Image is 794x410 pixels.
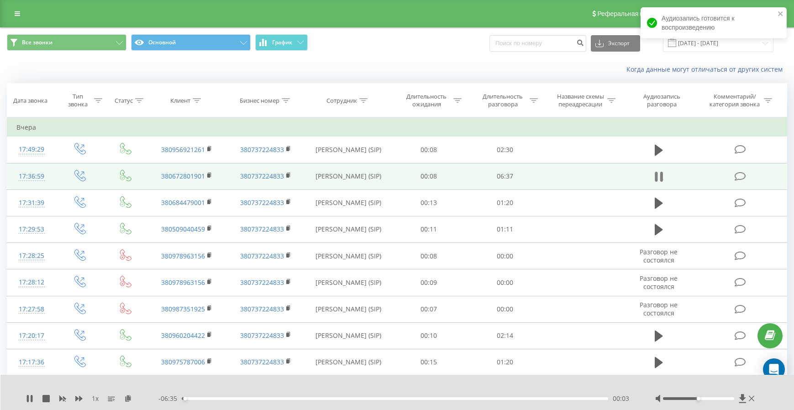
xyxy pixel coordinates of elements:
[158,394,182,403] span: - 06:35
[391,189,467,216] td: 00:13
[240,225,284,233] a: 380737224833
[591,35,640,52] button: Экспорт
[240,172,284,180] a: 380737224833
[240,357,284,366] a: 380737224833
[16,327,47,345] div: 17:20:17
[391,322,467,349] td: 00:10
[391,163,467,189] td: 00:08
[240,198,284,207] a: 380737224833
[556,93,605,108] div: Название схемы переадресации
[7,118,787,137] td: Вчера
[467,296,543,322] td: 00:00
[641,7,787,38] div: Аудиозапись готовится к воспроизведению
[305,269,391,296] td: [PERSON_NAME] (SIP)
[16,300,47,318] div: 17:27:58
[467,322,543,349] td: 02:14
[467,163,543,189] td: 06:37
[708,93,762,108] div: Комментарий/категория звонка
[305,296,391,322] td: [PERSON_NAME] (SIP)
[16,273,47,291] div: 17:28:12
[16,168,47,185] div: 17:36:59
[489,35,586,52] input: Поиск по номеру
[326,97,357,105] div: Сотрудник
[391,137,467,163] td: 00:08
[305,349,391,375] td: [PERSON_NAME] (SIP)
[115,97,133,105] div: Статус
[161,357,205,366] a: 380975787006
[16,194,47,212] div: 17:31:39
[640,274,678,291] span: Разговор не состоялся
[22,39,53,46] span: Все звонки
[161,331,205,340] a: 380960204422
[16,353,47,371] div: 17:17:36
[467,243,543,269] td: 00:00
[64,93,92,108] div: Тип звонка
[632,93,692,108] div: Аудиозапись разговора
[255,34,308,51] button: График
[597,10,672,17] span: Реферальная программа
[16,247,47,265] div: 17:28:25
[640,300,678,317] span: Разговор не состоялся
[240,278,284,287] a: 380737224833
[778,10,784,19] button: close
[161,252,205,260] a: 380978963156
[305,163,391,189] td: [PERSON_NAME] (SIP)
[161,172,205,180] a: 380672801901
[161,198,205,207] a: 380684479001
[305,189,391,216] td: [PERSON_NAME] (SIP)
[240,305,284,313] a: 380737224833
[16,221,47,238] div: 17:29:53
[467,137,543,163] td: 02:30
[240,252,284,260] a: 380737224833
[613,394,629,403] span: 00:03
[240,145,284,154] a: 380737224833
[467,349,543,375] td: 01:20
[479,93,527,108] div: Длительность разговора
[272,39,292,46] span: График
[161,225,205,233] a: 380509040459
[626,65,787,74] a: Когда данные могут отличаться от других систем
[305,322,391,349] td: [PERSON_NAME] (SIP)
[16,141,47,158] div: 17:49:29
[391,296,467,322] td: 00:07
[240,97,279,105] div: Бизнес номер
[697,397,700,400] div: Accessibility label
[391,349,467,375] td: 00:15
[640,247,678,264] span: Разговор не состоялся
[131,34,251,51] button: Основной
[391,216,467,242] td: 00:11
[170,97,190,105] div: Клиент
[240,331,284,340] a: 380737224833
[467,269,543,296] td: 00:00
[161,305,205,313] a: 380987351925
[467,216,543,242] td: 01:11
[391,269,467,296] td: 00:09
[402,93,451,108] div: Длительность ожидания
[7,34,126,51] button: Все звонки
[467,189,543,216] td: 01:20
[305,216,391,242] td: [PERSON_NAME] (SIP)
[161,145,205,154] a: 380956921261
[391,243,467,269] td: 00:08
[92,394,99,403] span: 1 x
[305,137,391,163] td: [PERSON_NAME] (SIP)
[13,97,47,105] div: Дата звонка
[161,278,205,287] a: 380978963156
[305,243,391,269] td: [PERSON_NAME] (SIP)
[183,397,187,400] div: Accessibility label
[763,358,785,380] div: Open Intercom Messenger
